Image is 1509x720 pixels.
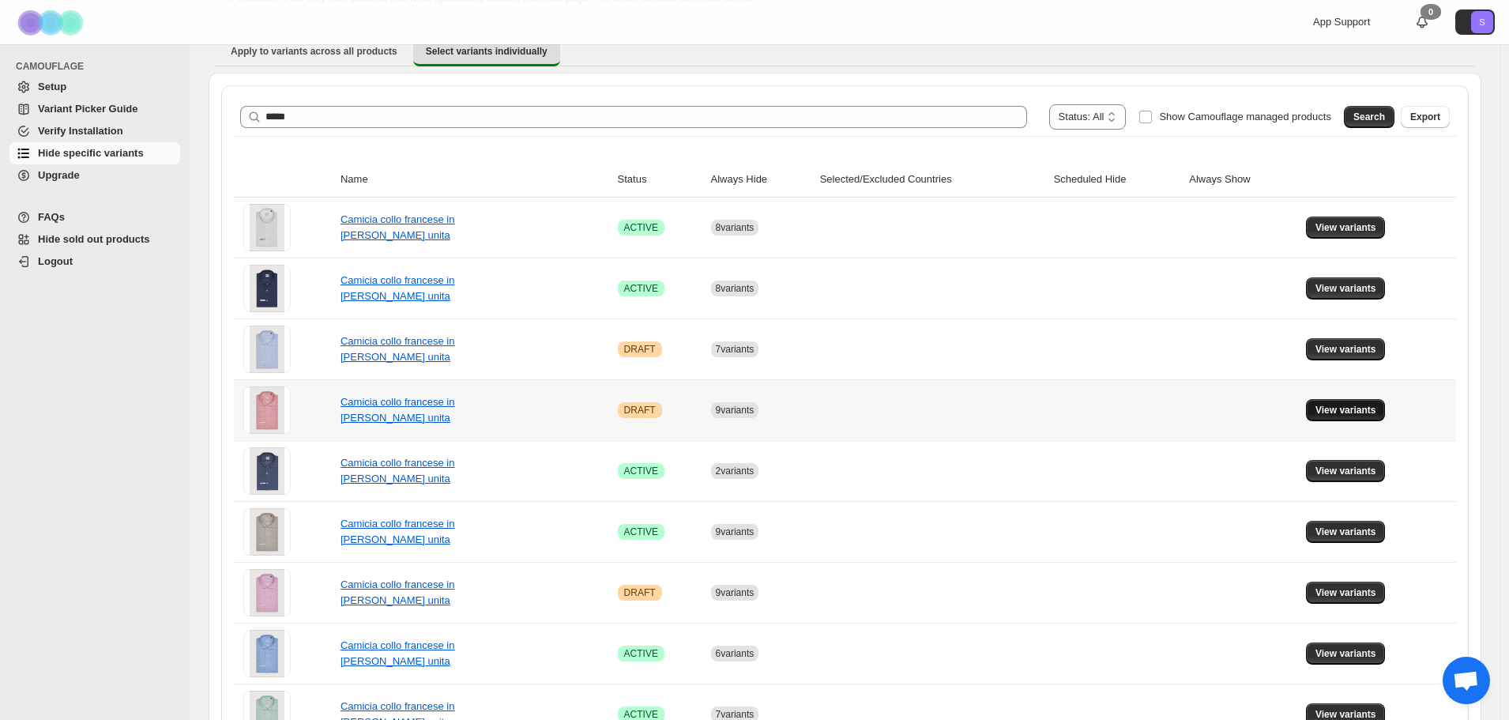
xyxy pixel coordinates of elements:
[716,709,754,720] span: 7 variants
[9,251,180,273] a: Logout
[1315,465,1376,477] span: View variants
[1344,106,1394,128] button: Search
[1184,162,1301,198] th: Always Show
[1410,111,1440,123] span: Export
[38,169,80,181] span: Upgrade
[1455,9,1495,35] button: Avatar with initials S
[9,120,180,142] a: Verify Installation
[38,81,66,92] span: Setup
[1306,277,1386,300] button: View variants
[16,60,182,73] span: CAMOUFLAGE
[38,147,144,159] span: Hide specific variants
[1315,647,1376,660] span: View variants
[9,164,180,187] a: Upgrade
[716,283,754,294] span: 8 variants
[38,211,65,223] span: FAQs
[1306,399,1386,421] button: View variants
[341,396,455,424] a: Camicia collo francese in [PERSON_NAME] unita
[716,222,754,233] span: 8 variants
[1159,111,1331,123] span: Show Camouflage managed products
[815,162,1049,198] th: Selected/Excluded Countries
[716,587,754,598] span: 9 variants
[38,233,150,245] span: Hide sold out products
[1315,282,1376,295] span: View variants
[9,142,180,164] a: Hide specific variants
[13,1,92,44] img: Camouflage
[706,162,815,198] th: Always Hide
[1315,221,1376,234] span: View variants
[1306,582,1386,604] button: View variants
[1315,526,1376,538] span: View variants
[218,39,410,64] button: Apply to variants across all products
[613,162,706,198] th: Status
[1315,343,1376,356] span: View variants
[1421,4,1441,20] div: 0
[341,274,455,302] a: Camicia collo francese in [PERSON_NAME] unita
[413,39,560,66] button: Select variants individually
[624,343,656,356] span: DRAFT
[38,255,73,267] span: Logout
[716,466,754,477] span: 2 variants
[1306,217,1386,239] button: View variants
[1353,111,1385,123] span: Search
[9,98,180,120] a: Variant Picker Guide
[1414,14,1430,30] a: 0
[1306,521,1386,543] button: View variants
[341,579,455,606] a: Camicia collo francese in [PERSON_NAME] unita
[341,639,455,667] a: Camicia collo francese in [PERSON_NAME] unita
[1401,106,1450,128] button: Export
[341,457,455,484] a: Camicia collo francese in [PERSON_NAME] unita
[336,162,613,198] th: Name
[1479,17,1485,27] text: S
[1306,338,1386,360] button: View variants
[9,206,180,228] a: FAQs
[1471,11,1493,33] span: Avatar with initials S
[624,647,658,660] span: ACTIVE
[1443,657,1490,704] a: Aprire la chat
[341,335,455,363] a: Camicia collo francese in [PERSON_NAME] unita
[716,648,754,659] span: 6 variants
[9,228,180,251] a: Hide sold out products
[1306,643,1386,665] button: View variants
[624,282,658,295] span: ACTIVE
[716,344,754,355] span: 7 variants
[1049,162,1185,198] th: Scheduled Hide
[38,125,123,137] span: Verify Installation
[426,45,548,58] span: Select variants individually
[231,45,397,58] span: Apply to variants across all products
[624,465,658,477] span: ACTIVE
[624,586,656,599] span: DRAFT
[1315,404,1376,417] span: View variants
[716,405,754,416] span: 9 variants
[341,518,455,545] a: Camicia collo francese in [PERSON_NAME] unita
[1313,16,1370,28] span: App Support
[624,526,658,538] span: ACTIVE
[1306,460,1386,482] button: View variants
[341,213,455,241] a: Camicia collo francese in [PERSON_NAME] unita
[38,103,137,115] span: Variant Picker Guide
[716,526,754,537] span: 9 variants
[624,404,656,417] span: DRAFT
[9,76,180,98] a: Setup
[1315,586,1376,599] span: View variants
[624,221,658,234] span: ACTIVE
